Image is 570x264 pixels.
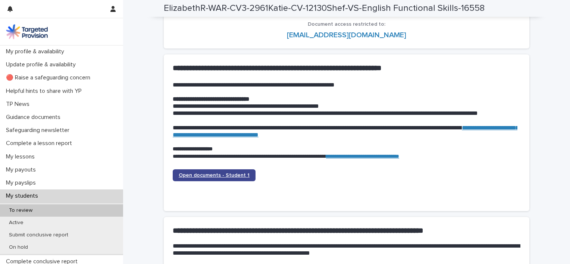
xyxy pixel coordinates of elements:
img: M5nRWzHhSzIhMunXDL62 [6,24,48,39]
p: Guidance documents [3,114,66,121]
p: My payslips [3,179,42,186]
p: Update profile & availability [3,61,82,68]
p: Helpful hints to share with YP [3,88,88,95]
h2: ElizabethR-WAR-CV3-2961Katie-CV-12130Shef-VS-English Functional Skills-16558 [164,3,485,14]
p: 🔴 Raise a safeguarding concern [3,74,96,81]
p: My lessons [3,153,41,160]
p: To review [3,207,38,214]
p: My students [3,192,44,199]
p: Safeguarding newsletter [3,127,75,134]
p: My payouts [3,166,42,173]
p: My profile & availability [3,48,70,55]
p: Active [3,220,29,226]
p: Complete a lesson report [3,140,78,147]
span: Open documents - Student 1 [179,173,250,178]
a: [EMAIL_ADDRESS][DOMAIN_NAME] [287,31,406,39]
a: Open documents - Student 1 [173,169,256,181]
span: Document access restricted to: [308,22,385,27]
p: TP News [3,101,35,108]
p: On hold [3,244,34,251]
p: Submit conclusive report [3,232,74,238]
